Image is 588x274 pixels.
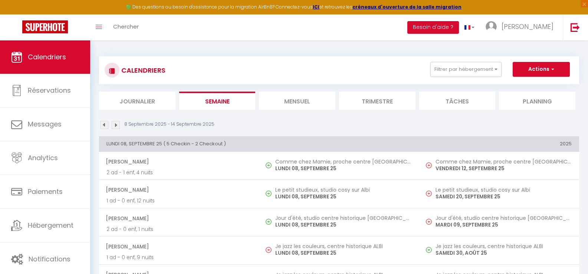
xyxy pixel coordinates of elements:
a: créneaux d'ouverture de la salle migration [352,4,461,10]
h5: Je jazz les couleurs, centre historique ALBI [275,243,411,249]
img: ... [486,21,497,32]
img: logout [571,23,580,32]
span: [PERSON_NAME] [502,22,553,31]
a: Chercher [108,14,144,40]
th: LUNDI 08, SEPTEMBRE 25 ( 5 Checkin - 2 Checkout ) [99,136,419,151]
p: 1 ad - 0 enf, 12 nuits [106,197,252,205]
span: Messages [28,119,62,129]
li: Trimestre [339,92,415,110]
p: MARDI 09, SEPTEMBRE 25 [436,221,572,229]
li: Planning [499,92,575,110]
p: SAMEDI 20, SEPTEMBRE 25 [436,193,572,201]
span: Hébergement [28,221,73,230]
li: Journalier [99,92,175,110]
span: Réservations [28,86,71,95]
p: VENDREDI 12, SEPTEMBRE 25 [436,165,572,172]
p: 2 ad - 1 enf, 4 nuits [106,169,252,176]
span: Chercher [113,23,139,30]
span: Calendriers [28,52,66,62]
h5: Jour d'été, studio centre historique [GEOGRAPHIC_DATA] [436,215,572,221]
h5: Comme chez Mamie, proche centre [GEOGRAPHIC_DATA] [275,159,411,165]
p: SAMEDI 30, AOÛT 25 [436,249,572,257]
img: NO IMAGE [426,247,432,253]
span: [PERSON_NAME] [106,211,252,225]
th: 2025 [419,136,579,151]
h5: Je jazz les couleurs, centre historique ALBI [436,243,572,249]
span: Paiements [28,187,63,196]
h5: Le petit studieux, studio cosy sur Albi [275,187,411,193]
p: 8 Septembre 2025 - 14 Septembre 2025 [124,121,214,128]
h3: CALENDRIERS [119,62,165,79]
h5: Le petit studieux, studio cosy sur Albi [436,187,572,193]
p: 2 ad - 0 enf, 1 nuits [106,225,252,233]
span: [PERSON_NAME] [106,240,252,254]
span: [PERSON_NAME] [106,155,252,169]
span: Notifications [29,254,70,264]
p: LUNDI 08, SEPTEMBRE 25 [275,165,411,172]
button: Besoin d'aide ? [407,21,459,34]
p: LUNDI 08, SEPTEMBRE 25 [275,249,411,257]
button: Actions [513,62,570,77]
span: Analytics [28,153,58,162]
button: Filtrer par hébergement [430,62,502,77]
li: Semaine [179,92,256,110]
p: 1 ad - 0 enf, 9 nuits [106,254,252,261]
h5: Comme chez Mamie, proche centre [GEOGRAPHIC_DATA] [436,159,572,165]
img: NO IMAGE [426,162,432,168]
a: ICI [313,4,319,10]
span: [PERSON_NAME] [106,183,252,197]
li: Mensuel [259,92,335,110]
p: LUNDI 08, SEPTEMBRE 25 [275,193,411,201]
img: NO IMAGE [426,191,432,197]
li: Tâches [419,92,496,110]
p: LUNDI 08, SEPTEMBRE 25 [275,221,411,229]
img: NO IMAGE [426,219,432,225]
img: NO IMAGE [266,247,272,253]
a: ... [PERSON_NAME] [480,14,563,40]
h5: Jour d'été, studio centre historique [GEOGRAPHIC_DATA] [275,215,411,221]
img: Super Booking [22,20,68,33]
